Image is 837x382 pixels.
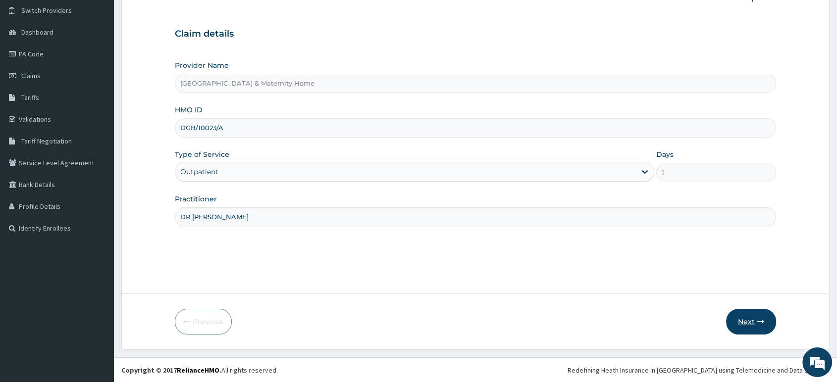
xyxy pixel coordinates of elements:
[175,207,776,227] input: Enter Name
[656,149,674,159] label: Days
[568,365,830,375] div: Redefining Heath Insurance in [GEOGRAPHIC_DATA] using Telemedicine and Data Science!
[121,366,221,375] strong: Copyright © 2017 .
[21,28,53,37] span: Dashboard
[21,6,72,15] span: Switch Providers
[175,29,776,40] h3: Claim details
[175,118,776,138] input: Enter HMO ID
[21,137,72,145] span: Tariff Negotiation
[175,194,217,204] label: Practitioner
[175,105,203,115] label: HMO ID
[175,60,229,70] label: Provider Name
[180,167,218,177] div: Outpatient
[177,366,219,375] a: RelianceHMO
[726,309,776,334] button: Next
[21,93,39,102] span: Tariffs
[21,71,41,80] span: Claims
[175,149,229,159] label: Type of Service
[175,309,232,334] button: Previous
